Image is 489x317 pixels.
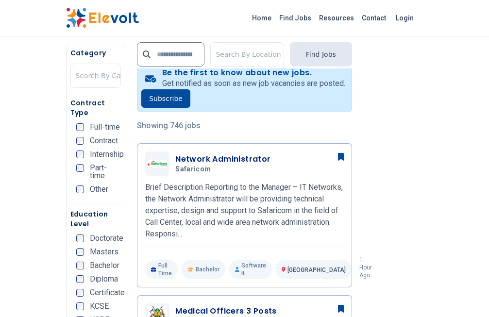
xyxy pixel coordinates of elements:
h4: Be the first to know about new jobs. [162,68,345,78]
span: Masters [90,248,118,256]
input: Other [76,185,84,193]
span: Doctorate [90,234,123,242]
input: Masters [76,248,84,256]
a: Contact [358,10,390,26]
span: Diploma [90,275,118,283]
h5: Contract Type [70,98,121,117]
button: Find Jobs [290,42,352,67]
input: Contract [76,137,84,145]
p: Get notified as soon as new job vacancies are posted. [162,78,345,89]
span: Safaricom [175,165,211,174]
h3: Medical Officers 3 Posts [175,305,277,317]
input: Diploma [76,275,84,283]
a: Find Jobs [275,10,315,26]
span: Other [90,185,108,193]
input: Internship [76,150,84,158]
iframe: Chat Widget [440,270,489,317]
span: Full-time [90,123,120,131]
span: Bachelor [196,266,219,273]
h5: Category [70,48,121,58]
h5: Education Level [70,209,121,229]
span: Internship [90,150,124,158]
p: Software It [229,260,272,279]
button: Subscribe [141,89,190,108]
p: Brief Description Reporting to the Manager – IT Networks, the Network Administrator will be provi... [145,182,344,240]
input: Bachelor [76,262,84,269]
span: Part-time [90,164,121,180]
h3: Network Administrator [175,153,270,165]
a: Resources [315,10,358,26]
input: Full-time [76,123,84,131]
span: Bachelor [90,262,119,269]
img: Elevolt [66,8,139,28]
input: KCSE [76,302,84,310]
input: Part-time [76,164,84,172]
span: KCSE [90,302,109,310]
a: Login [390,8,420,28]
span: Contract [90,137,118,145]
span: [GEOGRAPHIC_DATA] [287,267,346,273]
p: Showing 746 jobs [137,120,352,132]
input: Doctorate [76,234,84,242]
img: Safaricom [148,160,167,167]
a: SafaricomNetwork AdministratorSafaricomBrief Description Reporting to the Manager – IT Networks, ... [145,151,344,279]
a: Home [248,10,275,26]
input: Certificate [76,289,84,297]
p: 1 hour ago [359,256,372,279]
p: Full Time [145,260,178,279]
span: Certificate [90,289,125,297]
